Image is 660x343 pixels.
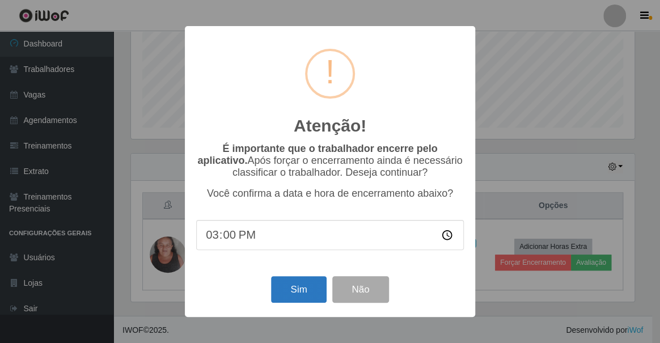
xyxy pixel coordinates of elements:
[294,116,366,136] h2: Atenção!
[332,276,388,303] button: Não
[196,188,464,200] p: Você confirma a data e hora de encerramento abaixo?
[197,143,437,166] b: É importante que o trabalhador encerre pelo aplicativo.
[271,276,326,303] button: Sim
[196,143,464,179] p: Após forçar o encerramento ainda é necessário classificar o trabalhador. Deseja continuar?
